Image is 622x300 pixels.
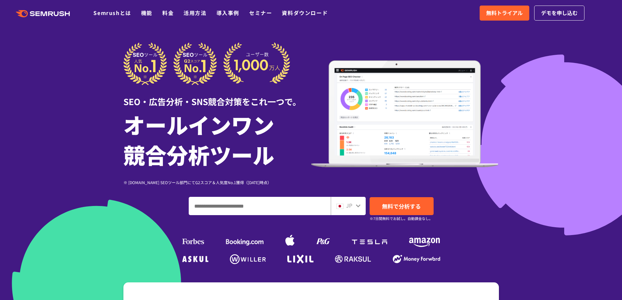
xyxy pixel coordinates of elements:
small: ※7日間無料でお試し。自動課金なし。 [370,215,433,222]
span: 無料で分析する [382,202,421,210]
input: ドメイン、キーワードまたはURLを入力してください [189,197,330,215]
span: JP [346,201,352,209]
a: 機能 [141,9,152,17]
a: 無料で分析する [370,197,434,215]
a: デモを申し込む [534,6,584,21]
span: 無料トライアル [486,9,523,17]
a: 導入事例 [216,9,239,17]
a: 活用方法 [183,9,206,17]
a: 料金 [162,9,174,17]
a: 資料ダウンロード [282,9,328,17]
div: SEO・広告分析・SNS競合対策をこれ一つで。 [123,85,311,108]
div: ※ [DOMAIN_NAME] SEOツール部門にてG2スコア＆人気度No.1獲得（[DATE]時点） [123,179,311,185]
a: Semrushとは [93,9,131,17]
a: 無料トライアル [480,6,529,21]
a: セミナー [249,9,272,17]
h1: オールインワン 競合分析ツール [123,109,311,169]
span: デモを申し込む [541,9,578,17]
